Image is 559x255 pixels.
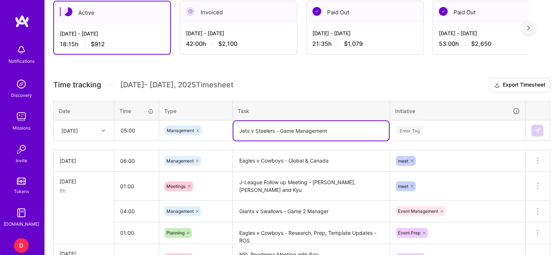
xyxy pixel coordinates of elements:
div: Missions [12,124,31,132]
div: [DATE] - [DATE] [60,30,164,37]
div: 53:00 h [439,40,544,48]
span: meet [398,183,408,189]
span: $1,079 [344,40,363,48]
a: D [12,238,31,253]
div: 18:15 h [60,40,164,48]
div: [DATE] - [DATE] [439,29,544,37]
th: Task [233,101,390,120]
th: Date [54,101,114,120]
div: Enter Tag [396,125,423,136]
div: 6h [60,187,108,194]
img: Paid Out [439,7,448,16]
textarea: J-League Follow up Meeting - [PERSON_NAME], [PERSON_NAME] and Kyu [233,172,389,200]
img: Paid Out [312,7,321,16]
span: $2,650 [471,40,491,48]
span: Meetings [166,183,186,189]
div: 42:00 h [186,40,291,48]
div: [DATE] - [DATE] [186,29,291,37]
input: HH:MM [114,201,159,221]
div: [DATE] - [DATE] [312,29,418,37]
div: D [14,238,29,253]
img: Invoiced [186,7,195,16]
div: [DATE] [61,127,78,134]
i: icon Download [494,81,500,89]
div: Invite [16,157,27,164]
div: Paid Out [307,1,423,23]
img: Invite [14,142,29,157]
textarea: Eagles v Cowboys - Global & Canada [233,151,389,171]
img: guide book [14,205,29,220]
input: HH:MM [114,151,159,171]
img: bell [14,43,29,57]
img: Active [64,7,72,16]
div: Notifications [8,57,35,65]
textarea: Giants v Swallows - Game 2 Manager [233,201,389,222]
div: Tokens [14,187,29,195]
span: [DATE] - [DATE] , 2025 Timesheet [120,80,233,90]
div: [DOMAIN_NAME] [4,220,39,228]
input: HH:MM [114,176,159,196]
span: $2,100 [218,40,237,48]
span: Event Management [398,208,438,214]
button: Export Timesheet [489,78,550,92]
i: icon Chevron [101,129,105,132]
span: Event Prep [398,230,420,236]
div: Invoiced [180,1,297,23]
div: [DATE] [60,178,108,185]
span: meet [398,158,408,164]
div: Initiative [395,107,520,115]
img: tokens [17,178,26,185]
span: Planning [166,230,184,236]
th: Type [159,101,233,120]
img: Submit [534,128,540,134]
span: $912 [91,40,105,48]
span: Management [166,208,194,214]
span: Time tracking [53,80,101,90]
img: teamwork [14,109,29,124]
div: Active [54,1,170,24]
input: HH:MM [114,223,159,243]
span: Management [167,128,194,133]
img: discovery [14,77,29,91]
img: right [527,25,530,30]
div: Time [119,107,154,115]
div: Paid Out [433,1,550,23]
div: 21:35 h [312,40,418,48]
input: HH:MM [115,121,158,140]
span: Management [166,158,194,164]
img: logo [15,15,29,28]
textarea: Eagles v Cowboys - Research, Prep, Template Updates - ROS [233,223,389,243]
div: Discovery [11,91,32,99]
div: [DATE] [60,157,108,165]
textarea: Jets v Steelers - Game Management [233,121,389,141]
